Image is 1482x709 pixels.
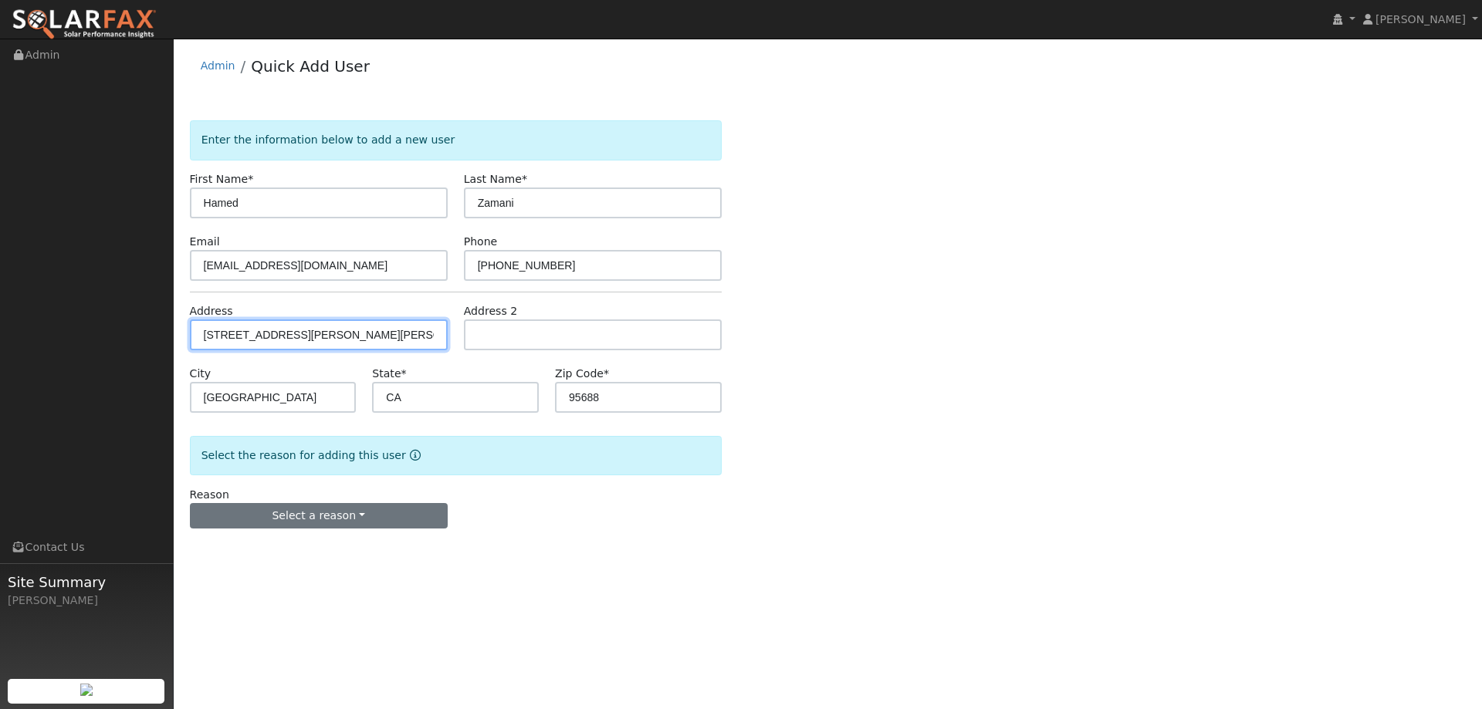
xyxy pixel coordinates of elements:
[190,487,229,503] label: Reason
[190,436,722,475] div: Select the reason for adding this user
[190,503,448,529] button: Select a reason
[1375,13,1466,25] span: [PERSON_NAME]
[12,8,157,41] img: SolarFax
[251,57,370,76] a: Quick Add User
[190,234,220,250] label: Email
[372,366,406,382] label: State
[522,173,527,185] span: Required
[190,366,211,382] label: City
[248,173,253,185] span: Required
[464,303,518,319] label: Address 2
[555,366,609,382] label: Zip Code
[464,171,527,187] label: Last Name
[406,449,421,461] a: Reason for new user
[190,120,722,160] div: Enter the information below to add a new user
[604,367,609,380] span: Required
[190,303,233,319] label: Address
[201,59,235,72] a: Admin
[464,234,498,250] label: Phone
[401,367,407,380] span: Required
[8,572,165,593] span: Site Summary
[190,171,254,187] label: First Name
[8,593,165,609] div: [PERSON_NAME]
[80,684,93,696] img: retrieve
